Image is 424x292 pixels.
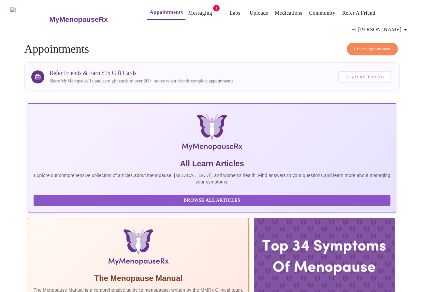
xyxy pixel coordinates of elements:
h3: Refer Friends & Earn $15 Gift Cards [50,70,233,77]
a: Messaging [188,8,212,18]
button: Labs [225,7,245,20]
a: Start Referring [337,68,393,86]
button: Hi [PERSON_NAME] [349,23,412,36]
span: Create Appointment [354,45,391,53]
img: MyMenopauseRx Logo [10,7,49,32]
h3: MyMenopauseRx [49,15,108,24]
img: Menopause Manual [67,229,210,268]
a: Browse All Articles [34,197,392,203]
a: Appointments [150,8,183,17]
button: Messaging [185,7,214,20]
a: Refer a Friend [342,8,375,18]
span: Browse All Articles [40,197,384,205]
a: MyMenopauseRx [49,8,134,31]
button: Appointments [147,6,185,20]
h4: Appointments [24,43,400,56]
a: Labs [229,8,240,18]
span: 1 [213,5,220,11]
h5: The Menopause Manual [34,273,243,284]
p: Share MyMenopauseRx and earn gift cards to over 200+ stores when friends complete appointments [50,78,233,84]
button: Create Appointment [347,43,398,55]
button: Community [307,7,338,20]
button: Uploads [247,7,271,20]
a: Uploads [250,8,268,18]
p: Explore our comprehensive collection of articles about menopause, [MEDICAL_DATA], and women's hea... [34,172,391,185]
img: MyMenopauseRx Logo [89,114,335,153]
button: Refer a Friend [340,7,378,20]
span: Start Referring [345,73,384,81]
span: Hi [PERSON_NAME] [351,25,409,34]
h5: All Learn Articles [34,158,391,169]
button: Browse All Articles [34,195,391,206]
a: Medications [275,8,302,18]
button: Start Referring [338,71,391,83]
button: Medications [272,7,305,20]
a: Community [309,8,336,18]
